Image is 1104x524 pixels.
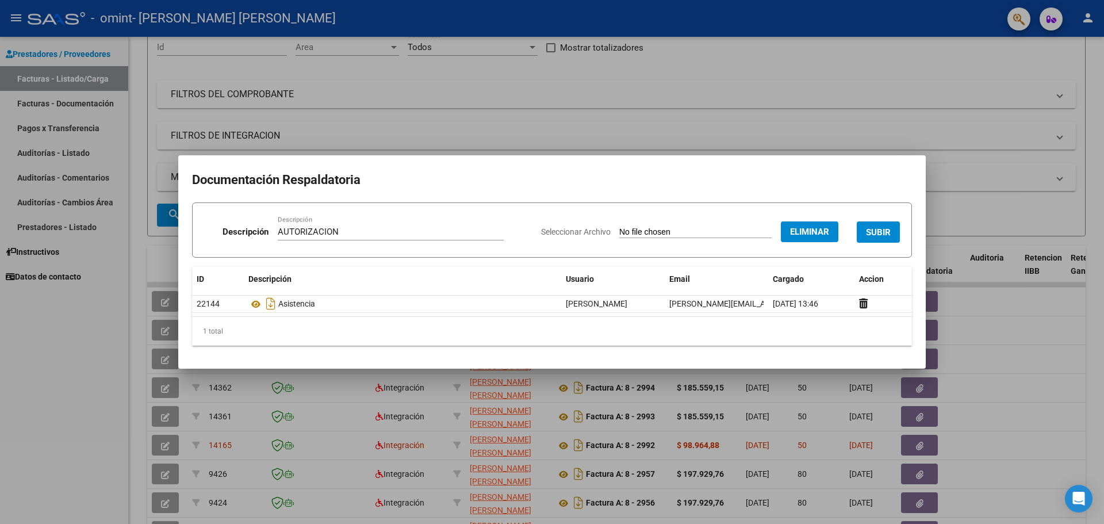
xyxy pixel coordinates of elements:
datatable-header-cell: Descripción [244,267,561,292]
div: Asistencia [248,294,557,313]
span: Eliminar [790,227,829,237]
span: ID [197,274,204,284]
span: Seleccionar Archivo [541,227,611,236]
span: [PERSON_NAME] [566,299,627,308]
div: Open Intercom Messenger [1065,485,1092,512]
span: Descripción [248,274,292,284]
datatable-header-cell: Accion [854,267,912,292]
i: Descargar documento [263,294,278,313]
datatable-header-cell: Email [665,267,768,292]
span: Accion [859,274,884,284]
span: Cargado [773,274,804,284]
span: 22144 [197,299,220,308]
span: Email [669,274,690,284]
datatable-header-cell: ID [192,267,244,292]
button: Eliminar [781,221,838,242]
h2: Documentación Respaldatoria [192,169,912,191]
button: SUBIR [857,221,900,243]
span: [DATE] 13:46 [773,299,818,308]
datatable-header-cell: Usuario [561,267,665,292]
datatable-header-cell: Cargado [768,267,854,292]
div: 1 total [192,317,912,346]
span: Usuario [566,274,594,284]
span: [PERSON_NAME][EMAIL_ADDRESS][DOMAIN_NAME] [669,299,858,308]
p: Descripción [223,225,269,239]
span: SUBIR [866,227,891,238]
